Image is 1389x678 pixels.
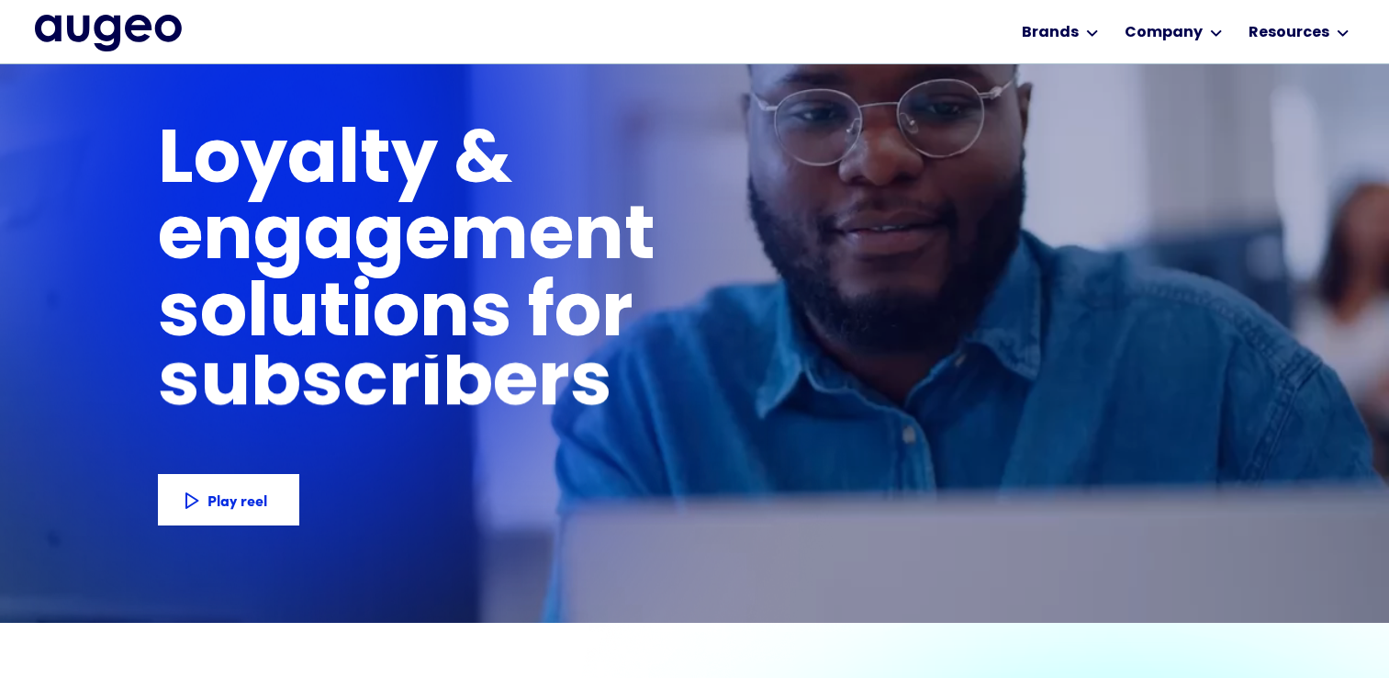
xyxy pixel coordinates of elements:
[1249,22,1329,44] div: Resources
[158,347,612,424] h1: subscribers
[35,15,182,53] a: home
[1022,22,1079,44] div: Brands
[158,474,299,525] a: Play reel
[158,125,951,354] h1: Loyalty & engagement solutions for
[1125,22,1203,44] div: Company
